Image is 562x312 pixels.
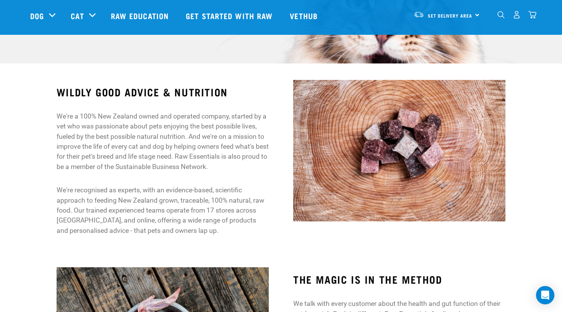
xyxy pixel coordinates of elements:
h3: THE MAGIC IS IN THE METHOD [293,273,505,285]
img: home-icon-1@2x.png [497,11,505,18]
p: We're a 100% New Zealand owned and operated company, started by a vet who was passionate about pe... [57,111,269,172]
p: We're recognised as experts, with an evidence-based, scientific approach to feeding New Zealand g... [57,185,269,236]
h3: WILDLY GOOD ADVICE & NUTRITION [57,86,269,98]
img: home-icon@2x.png [528,11,536,19]
a: Get started with Raw [178,0,282,31]
img: van-moving.png [414,11,424,18]
div: Open Intercom Messenger [536,286,554,304]
a: Vethub [282,0,327,31]
a: Raw Education [103,0,178,31]
a: Cat [71,10,84,21]
img: user.png [513,11,521,19]
span: Set Delivery Area [428,14,472,17]
img: Raw Essentials Styled Shots1507 [293,80,505,221]
a: Dog [30,10,44,21]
